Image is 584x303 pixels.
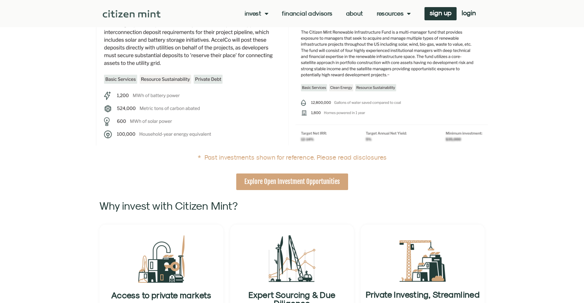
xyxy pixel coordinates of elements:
[424,7,457,20] a: sign up
[244,178,340,186] span: Explore Open Investment Opportunities
[236,173,348,190] a: Explore Open Investment Opportunities
[282,10,332,17] a: Financial Advisors
[346,10,363,17] a: About
[198,154,387,161] a: * Past investments shown for reference. Please read disclosures
[377,10,411,17] a: Resources
[430,10,452,15] span: sign up
[365,290,481,299] h2: Private Investing, Streamlined
[462,10,476,15] span: login
[245,10,411,17] nav: Menu
[103,291,219,299] h2: Access to private markets
[457,7,481,20] a: login
[99,200,289,211] h2: Why invest with Citizen Mint?
[103,10,161,18] img: Citizen Mint
[245,10,269,17] a: Invest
